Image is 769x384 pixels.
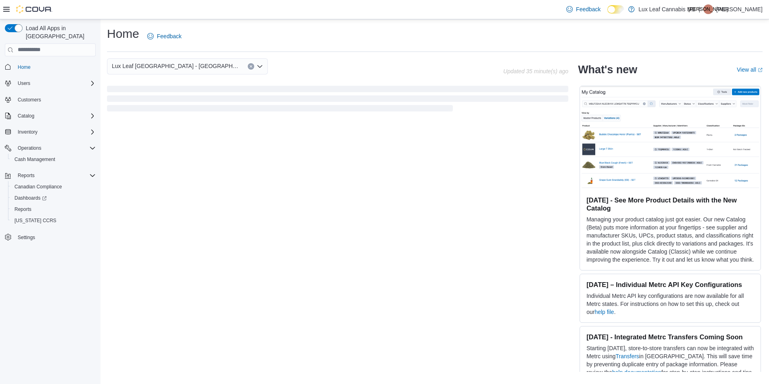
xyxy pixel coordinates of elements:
[703,4,713,14] div: James Au
[758,68,763,72] svg: External link
[11,204,96,214] span: Reports
[23,24,96,40] span: Load All Apps in [GEOGRAPHIC_DATA]
[112,61,240,71] span: Lux Leaf [GEOGRAPHIC_DATA] - [GEOGRAPHIC_DATA]
[8,215,99,226] button: [US_STATE] CCRS
[14,127,41,137] button: Inventory
[503,68,568,74] p: Updated 35 minute(s) ago
[144,28,185,44] a: Feedback
[2,142,99,154] button: Operations
[248,63,254,70] button: Clear input
[107,26,139,42] h1: Home
[18,234,35,241] span: Settings
[16,5,52,13] img: Cova
[18,64,31,70] span: Home
[14,62,34,72] a: Home
[14,184,62,190] span: Canadian Compliance
[11,216,60,225] a: [US_STATE] CCRS
[14,78,33,88] button: Users
[14,95,96,105] span: Customers
[11,182,96,192] span: Canadian Compliance
[689,4,728,14] span: [PERSON_NAME]
[586,281,754,289] h3: [DATE] – Individual Metrc API Key Configurations
[2,78,99,89] button: Users
[14,62,96,72] span: Home
[2,231,99,243] button: Settings
[586,215,754,264] p: Managing your product catalog just got easier. Our new Catalog (Beta) puts more information at yo...
[11,155,58,164] a: Cash Management
[586,292,754,316] p: Individual Metrc API key configurations are now available for all Metrc states. For instructions ...
[586,333,754,341] h3: [DATE] - Integrated Metrc Transfers Coming Soon
[612,369,661,376] a: help documentation
[14,127,96,137] span: Inventory
[11,193,50,203] a: Dashboards
[14,232,96,242] span: Settings
[11,182,65,192] a: Canadian Compliance
[639,4,696,14] p: Lux Leaf Cannabis MB
[18,172,35,179] span: Reports
[14,233,38,242] a: Settings
[14,78,96,88] span: Users
[157,32,181,40] span: Feedback
[11,204,35,214] a: Reports
[2,61,99,73] button: Home
[737,66,763,73] a: View allExternal link
[11,216,96,225] span: Washington CCRS
[18,129,37,135] span: Inventory
[563,1,604,17] a: Feedback
[14,171,38,180] button: Reports
[716,4,763,14] p: [PERSON_NAME]
[616,353,639,359] a: Transfers
[14,143,45,153] button: Operations
[5,58,96,264] nav: Complex example
[14,111,96,121] span: Catalog
[14,217,56,224] span: [US_STATE] CCRS
[8,154,99,165] button: Cash Management
[576,5,600,13] span: Feedback
[14,171,96,180] span: Reports
[2,110,99,122] button: Catalog
[14,156,55,163] span: Cash Management
[14,143,96,153] span: Operations
[11,193,96,203] span: Dashboards
[18,80,30,87] span: Users
[578,63,637,76] h2: What's new
[107,87,568,113] span: Loading
[14,195,47,201] span: Dashboards
[18,113,34,119] span: Catalog
[586,196,754,212] h3: [DATE] - See More Product Details with the New Catalog
[11,155,96,164] span: Cash Management
[8,204,99,215] button: Reports
[607,5,624,14] input: Dark Mode
[18,145,41,151] span: Operations
[2,170,99,181] button: Reports
[2,126,99,138] button: Inventory
[14,111,37,121] button: Catalog
[14,206,31,213] span: Reports
[18,97,41,103] span: Customers
[8,181,99,192] button: Canadian Compliance
[8,192,99,204] a: Dashboards
[14,95,44,105] a: Customers
[594,309,614,315] a: help file
[2,94,99,105] button: Customers
[257,63,263,70] button: Open list of options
